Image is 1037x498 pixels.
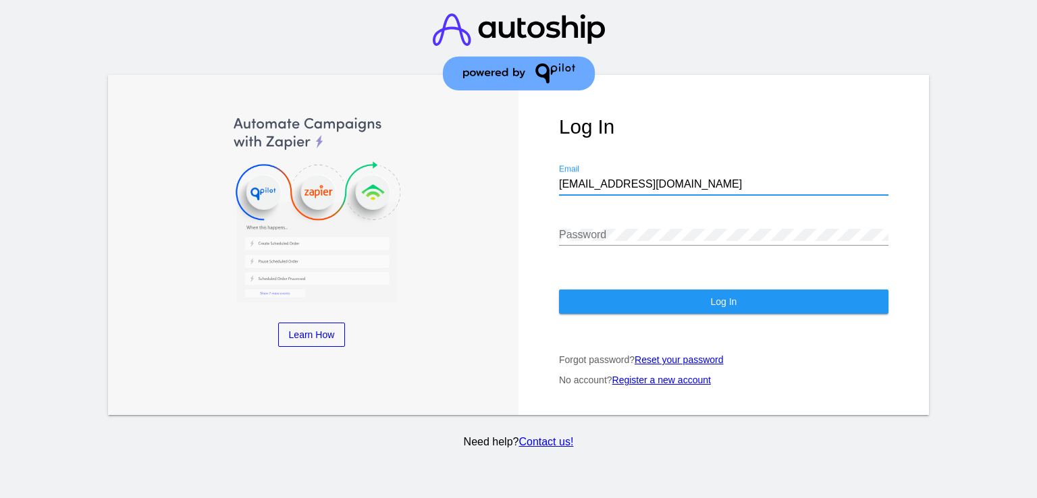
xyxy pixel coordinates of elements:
[518,436,573,447] a: Contact us!
[106,436,932,448] p: Need help?
[559,289,888,314] button: Log In
[474,115,799,302] img: Apply Coupons Automatically to Scheduled Orders with QPilot
[278,323,346,347] a: Learn How
[149,115,475,302] img: Automate Campaigns with Zapier, QPilot and Klaviyo
[559,115,888,138] h1: Log In
[559,178,888,190] input: Email
[289,329,335,340] span: Learn How
[635,354,724,365] a: Reset your password
[559,375,888,385] p: No account?
[710,296,737,307] span: Log In
[612,375,711,385] a: Register a new account
[559,354,888,365] p: Forgot password?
